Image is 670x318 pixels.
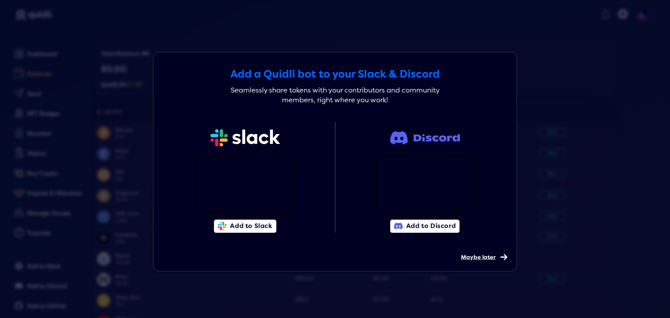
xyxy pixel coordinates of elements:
[210,126,280,150] img: Add to Slack
[394,223,403,229] img: Slack
[214,220,276,233] button: Add to Slack
[198,158,292,211] iframe: YouTube video player
[461,254,496,261] span: Maybe later
[161,68,509,80] h3: Add a Quidli bot to your Slack & Discord
[230,86,440,105] h5: Seamlessly share tokens with your contributors and community members, right where you work!
[390,220,460,233] button: Add to Discord
[378,158,472,211] iframe: YouTube video player
[390,126,460,150] img: Add to Discord
[218,222,226,230] img: Slack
